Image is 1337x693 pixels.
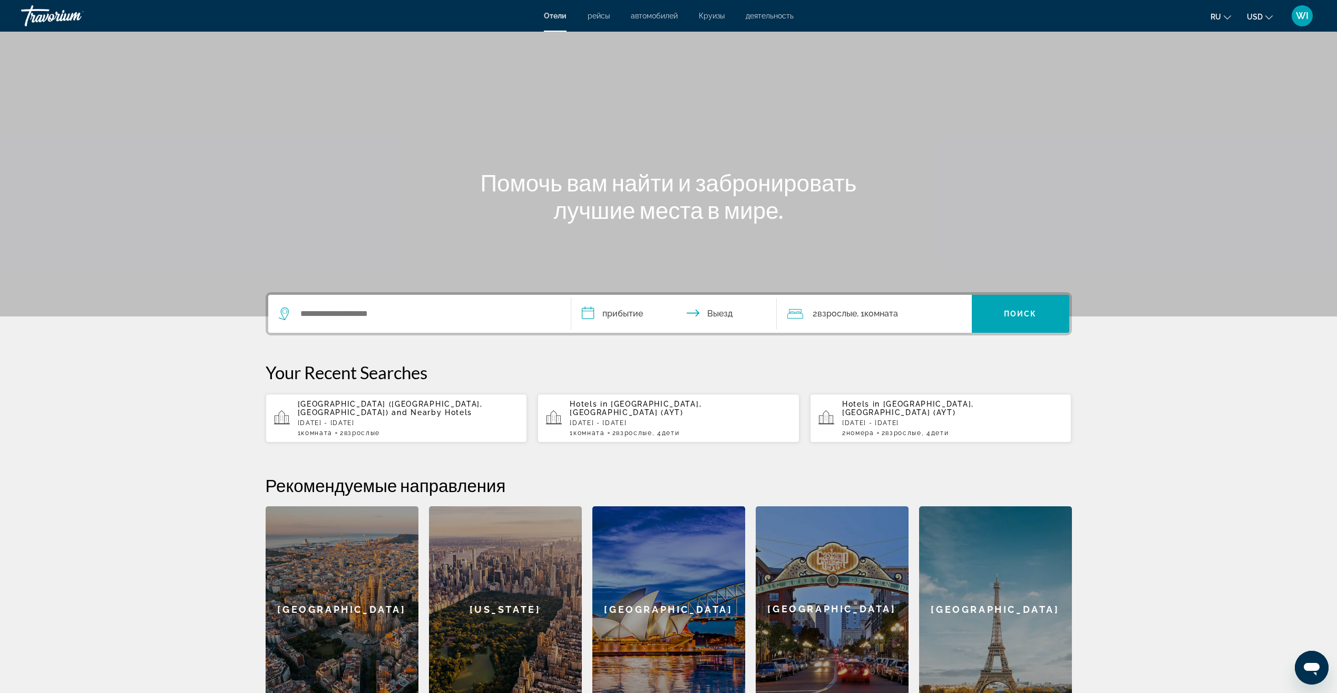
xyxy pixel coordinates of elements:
span: Взрослые [616,429,652,437]
span: Взрослые [817,309,857,319]
button: Change currency [1247,9,1273,24]
p: Your Recent Searches [266,362,1072,383]
span: Дети [662,429,680,437]
span: , 4 [922,429,949,437]
span: [GEOGRAPHIC_DATA] ([GEOGRAPHIC_DATA], [GEOGRAPHIC_DATA]) [298,400,483,417]
button: Change language [1211,9,1231,24]
p: [DATE] - [DATE] [842,419,1063,427]
span: 1 [570,429,604,437]
button: Поиск [972,295,1069,333]
iframe: Schaltfläche zum Öffnen des Messaging-Fensters [1295,651,1329,685]
p: [DATE] - [DATE] [298,419,519,427]
span: 2 [340,429,380,437]
button: User Menu [1289,5,1316,27]
span: USD [1247,13,1263,21]
span: ru [1211,13,1221,21]
span: 1 [298,429,333,437]
span: Дети [931,429,949,437]
button: Check in and out dates [571,295,777,333]
span: Взрослые [885,429,921,437]
button: Travelers: 2 adults, 0 children [777,295,972,333]
span: , 4 [652,429,680,437]
span: 2 [612,429,652,437]
div: Search widget [268,295,1069,333]
a: Отели [544,12,567,20]
span: WI [1296,11,1309,21]
span: Комната [573,429,605,437]
button: Hotels in [GEOGRAPHIC_DATA], [GEOGRAPHIC_DATA] (AYT)[DATE] - [DATE]2номера2Взрослые, 4Дети [810,393,1072,443]
a: автомобилей [631,12,678,20]
a: рейсы [588,12,610,20]
span: 2 [813,306,857,321]
h2: Рекомендуемые направления [266,475,1072,496]
span: and Nearby Hotels [392,408,472,417]
a: Круизы [699,12,725,20]
span: Взрослые [344,429,380,437]
span: Hotels in [570,400,608,408]
span: 2 [882,429,922,437]
a: деятельность [746,12,794,20]
span: , 1 [857,306,898,321]
button: [GEOGRAPHIC_DATA] ([GEOGRAPHIC_DATA], [GEOGRAPHIC_DATA]) and Nearby Hotels[DATE] - [DATE]1Комната... [266,393,528,443]
span: номера [846,429,874,437]
span: Поиск [1004,310,1037,318]
a: Travorium [21,2,126,30]
button: Hotels in [GEOGRAPHIC_DATA], [GEOGRAPHIC_DATA] (AYT)[DATE] - [DATE]1Комната2Взрослые, 4Дети [538,393,799,443]
h1: Помочь вам найти и забронировать лучшие места в мире. [471,169,866,224]
span: 2 [842,429,874,437]
span: Комната [301,429,333,437]
span: [GEOGRAPHIC_DATA], [GEOGRAPHIC_DATA] (AYT) [842,400,974,417]
span: [GEOGRAPHIC_DATA], [GEOGRAPHIC_DATA] (AYT) [570,400,701,417]
span: Комната [864,309,898,319]
span: Hotels in [842,400,880,408]
p: [DATE] - [DATE] [570,419,791,427]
